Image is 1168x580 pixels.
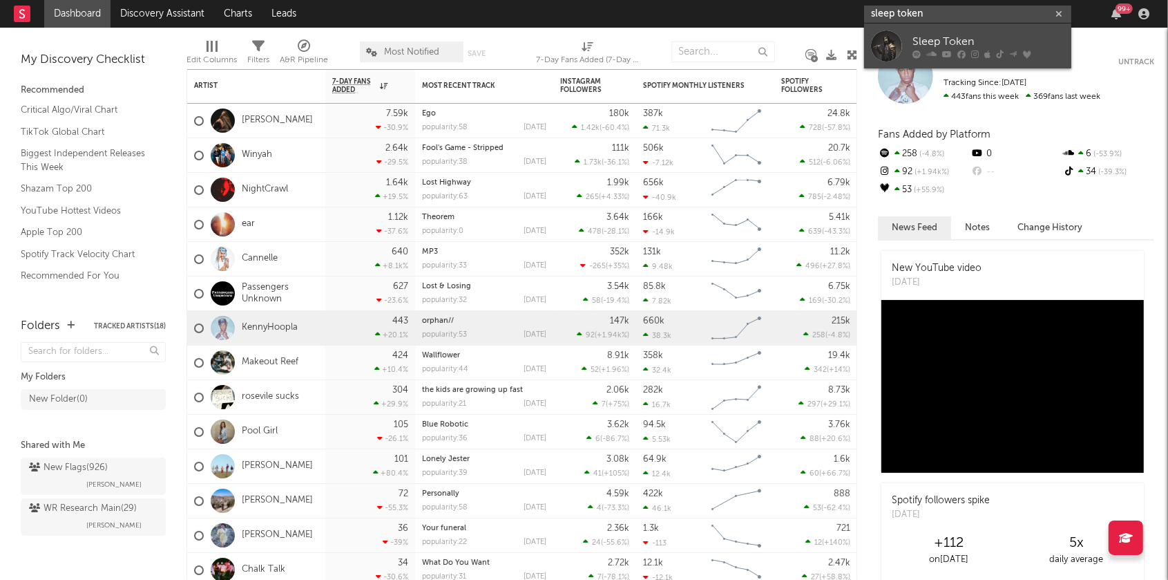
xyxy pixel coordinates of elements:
a: Ego [422,110,436,118]
a: Blue Robotic [422,421,468,429]
div: -26.1 % [377,434,408,443]
button: Notes [951,216,1004,239]
svg: Chart title [705,415,767,449]
a: New Flags(926)[PERSON_NAME] [21,458,166,495]
span: -36.1 % [604,159,627,167]
div: ( ) [800,158,850,167]
a: Chalk Talk [242,564,285,576]
a: [PERSON_NAME] [242,495,313,507]
div: 38.3k [643,331,671,340]
div: popularity: 32 [422,297,467,304]
svg: Chart title [705,173,767,207]
div: popularity: 39 [422,469,468,477]
a: orphan// [422,317,454,325]
svg: Chart title [705,207,767,242]
div: 1.64k [386,178,408,187]
span: -19.4 % [603,297,627,305]
div: ( ) [805,365,850,374]
svg: Chart title [705,484,767,518]
div: [DATE] [524,193,546,200]
div: 7-Day Fans Added (7-Day Fans Added) [536,52,640,68]
div: 352k [610,247,629,256]
div: 24.8k [827,109,850,118]
svg: Chart title [705,346,767,380]
span: 478 [588,228,602,236]
div: Your funeral [422,525,546,532]
div: 19.4k [828,351,850,360]
div: Personally [422,490,546,498]
span: 297 [807,401,821,409]
div: 215k [832,317,850,326]
span: -60.4 % [602,124,627,132]
div: MP3 [422,248,546,256]
div: Wallflower [422,352,546,359]
div: 5.53k [643,435,671,444]
span: -57.8 % [824,124,848,132]
a: Passengers Unknown [242,282,318,306]
a: MP3 [422,248,438,256]
div: ( ) [801,469,850,478]
span: -4.8 % [917,151,944,158]
span: [PERSON_NAME] [86,517,142,534]
div: 99 + [1116,3,1133,14]
div: 8.73k [828,386,850,395]
a: the kids are growing up fast [422,386,523,394]
div: Edit Columns [186,52,237,68]
span: +1.94k % [912,169,949,176]
span: 6 [595,436,600,443]
div: 5 x [1013,535,1140,552]
a: Cannelle [242,253,278,265]
div: 443 [392,317,408,326]
div: 4.59k [606,489,629,498]
div: 5.41k [829,213,850,222]
div: 888 [834,489,850,498]
div: 1.12k [388,213,408,222]
button: Change History [1004,216,1096,239]
div: ( ) [799,227,850,236]
span: Most Notified [385,48,440,57]
div: Lonely Jester [422,456,546,463]
div: ( ) [583,538,629,547]
div: New Folder ( 0 ) [29,391,88,408]
div: 1.99k [607,178,629,187]
div: +29.9 % [374,400,408,409]
div: -7.12k [643,158,673,167]
button: 99+ [1111,8,1121,19]
div: ( ) [798,400,850,409]
svg: Chart title [705,138,767,173]
div: ( ) [577,192,629,201]
span: +35 % [608,263,627,270]
div: ( ) [583,296,629,305]
div: [DATE] [892,508,990,522]
div: popularity: 36 [422,435,468,442]
div: 7-Day Fans Added (7-Day Fans Added) [536,35,640,75]
div: popularity: 21 [422,400,466,408]
div: My Folders [21,369,166,386]
div: -55.3 % [377,503,408,512]
div: 627 [393,282,408,291]
span: 1.73k [584,159,602,167]
div: 166k [643,213,663,222]
svg: Chart title [705,518,767,553]
div: Ego [422,110,546,118]
div: popularity: 0 [422,227,463,235]
div: ( ) [800,123,850,132]
div: ( ) [586,434,629,443]
div: 9.48k [643,262,673,271]
span: 1.42k [581,124,600,132]
div: -29.5 % [376,158,408,167]
span: 265 [586,194,599,201]
div: 424 [392,351,408,360]
div: 105 [394,420,408,429]
span: -6.06 % [823,159,848,167]
div: ( ) [803,330,850,339]
a: rosevile sucks [242,391,299,403]
div: 506k [643,144,664,153]
button: Tracked Artists(18) [94,323,166,330]
span: -28.1 % [604,228,627,236]
span: 785 [808,194,821,201]
div: 72 [399,489,408,498]
a: Fool's Game - Stripped [422,144,504,152]
span: Fans Added by Platform [878,129,990,140]
div: 282k [643,386,663,395]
